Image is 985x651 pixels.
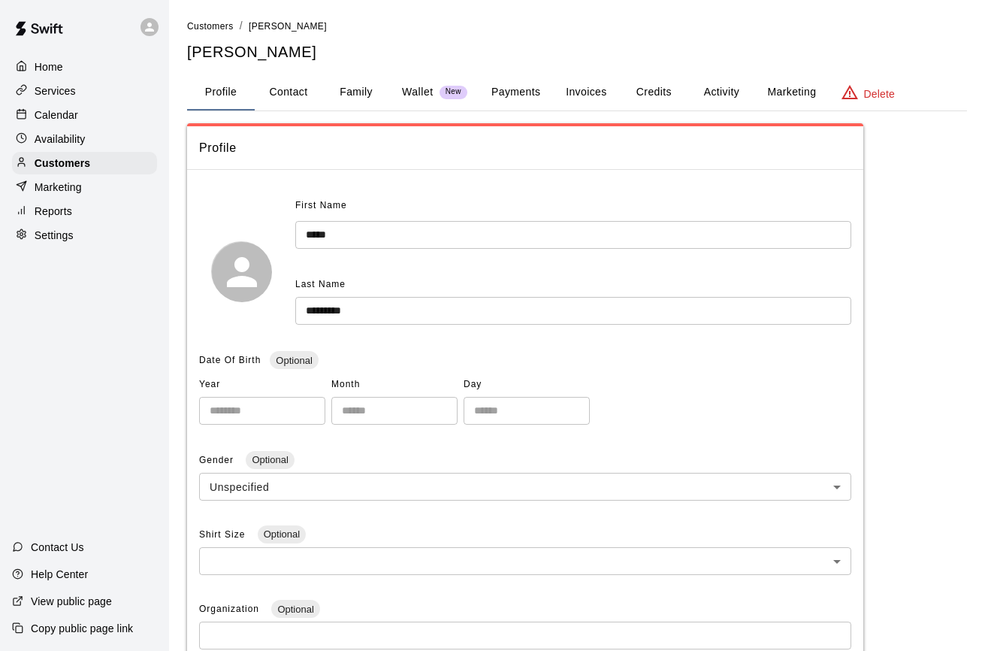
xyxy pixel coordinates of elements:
[864,86,895,101] p: Delete
[35,228,74,243] p: Settings
[440,87,467,97] span: New
[464,373,590,397] span: Day
[12,152,157,174] a: Customers
[187,74,255,111] button: Profile
[35,132,86,147] p: Availability
[199,604,262,614] span: Organization
[255,74,322,111] button: Contact
[12,176,157,198] a: Marketing
[552,74,620,111] button: Invoices
[12,224,157,247] a: Settings
[755,74,828,111] button: Marketing
[199,473,851,501] div: Unspecified
[31,594,112,609] p: View public page
[246,454,294,465] span: Optional
[322,74,390,111] button: Family
[249,21,327,32] span: [PERSON_NAME]
[35,204,72,219] p: Reports
[187,42,967,62] h5: [PERSON_NAME]
[187,18,967,35] nav: breadcrumb
[35,180,82,195] p: Marketing
[331,373,458,397] span: Month
[295,194,347,218] span: First Name
[199,355,261,365] span: Date Of Birth
[240,18,243,34] li: /
[187,21,234,32] span: Customers
[12,128,157,150] a: Availability
[271,604,319,615] span: Optional
[35,156,90,171] p: Customers
[687,74,755,111] button: Activity
[12,80,157,102] a: Services
[12,104,157,126] a: Calendar
[12,56,157,78] a: Home
[402,84,434,100] p: Wallet
[12,200,157,223] a: Reports
[31,567,88,582] p: Help Center
[187,74,967,111] div: basic tabs example
[295,279,346,289] span: Last Name
[187,20,234,32] a: Customers
[35,59,63,74] p: Home
[199,138,851,158] span: Profile
[199,455,237,465] span: Gender
[620,74,687,111] button: Credits
[199,529,249,540] span: Shirt Size
[199,373,325,397] span: Year
[35,107,78,123] p: Calendar
[31,540,84,555] p: Contact Us
[258,528,306,540] span: Optional
[479,74,552,111] button: Payments
[270,355,318,366] span: Optional
[35,83,76,98] p: Services
[31,621,133,636] p: Copy public page link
